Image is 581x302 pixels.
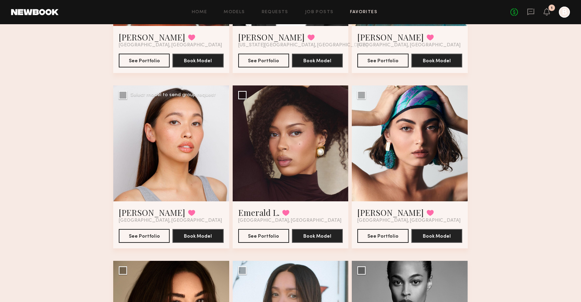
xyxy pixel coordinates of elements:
span: [GEOGRAPHIC_DATA], [GEOGRAPHIC_DATA] [119,43,222,48]
button: See Portfolio [357,229,408,243]
a: Home [192,10,207,15]
a: Book Model [172,57,223,63]
a: Requests [262,10,288,15]
a: Models [224,10,245,15]
button: Book Model [172,54,223,67]
a: [PERSON_NAME] [357,31,424,43]
span: [GEOGRAPHIC_DATA], [GEOGRAPHIC_DATA] [357,43,461,48]
button: See Portfolio [238,229,289,243]
button: Book Model [411,229,462,243]
a: Job Posts [305,10,334,15]
span: [US_STATE][GEOGRAPHIC_DATA], [GEOGRAPHIC_DATA] [238,43,368,48]
div: 1 [551,6,553,10]
button: Book Model [172,229,223,243]
a: [PERSON_NAME] [119,207,185,218]
a: Favorites [350,10,377,15]
button: See Portfolio [357,54,408,67]
button: See Portfolio [238,54,289,67]
a: [PERSON_NAME] [119,31,185,43]
button: Book Model [292,229,343,243]
div: Select model to send group request [131,93,216,98]
a: Book Model [172,233,223,239]
a: [PERSON_NAME] [238,31,305,43]
a: Book Model [411,233,462,239]
button: See Portfolio [119,54,170,67]
button: Book Model [292,54,343,67]
span: [GEOGRAPHIC_DATA], [GEOGRAPHIC_DATA] [119,218,222,223]
a: Book Model [411,57,462,63]
a: Book Model [292,233,343,239]
button: Book Model [411,54,462,67]
a: B [559,7,570,18]
button: See Portfolio [119,229,170,243]
span: [GEOGRAPHIC_DATA], [GEOGRAPHIC_DATA] [357,218,461,223]
a: Book Model [292,57,343,63]
span: [GEOGRAPHIC_DATA], [GEOGRAPHIC_DATA] [238,218,341,223]
a: [PERSON_NAME] [357,207,424,218]
a: Emerald L. [238,207,279,218]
